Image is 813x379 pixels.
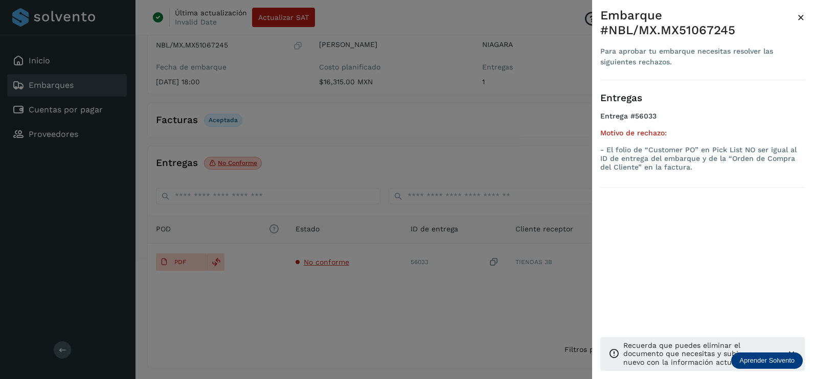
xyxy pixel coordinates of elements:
p: Aprender Solvento [739,357,795,365]
span: × [797,10,805,25]
div: Embarque #NBL/MX.MX51067245 [600,8,797,38]
h4: Entrega #56033 [600,112,805,129]
div: Aprender Solvento [731,352,803,369]
p: Recuerda que puedes eliminar el documento que necesitas y subir uno nuevo con la información actu... [623,341,778,367]
button: Close [797,8,805,27]
h5: Motivo de rechazo: [600,129,805,137]
h3: Entregas [600,92,805,104]
div: Para aprobar tu embarque necesitas resolver las siguientes rechazos. [600,46,797,67]
p: - El folio de “Customer PO” en Pick List NO ser igual al ID de entrega del embarque y de la “Orde... [600,146,805,171]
